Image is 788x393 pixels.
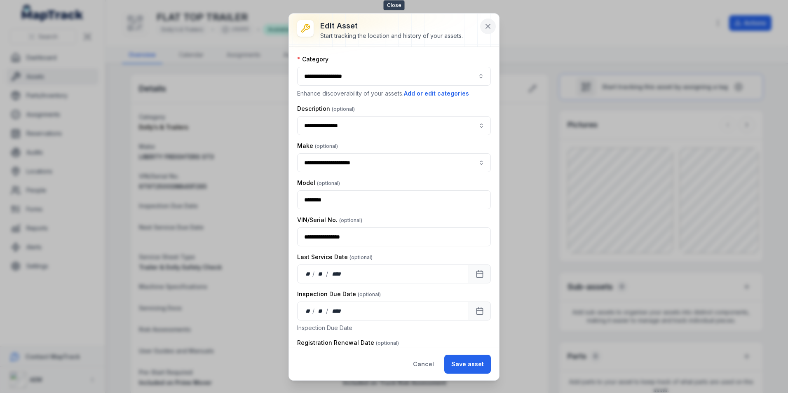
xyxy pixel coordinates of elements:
[297,105,355,113] label: Description
[315,307,326,315] div: month,
[312,307,315,315] div: /
[403,89,469,98] button: Add or edit categories
[297,55,328,63] label: Category
[297,116,491,135] input: asset-edit:description-label
[304,307,312,315] div: day,
[469,264,491,283] button: Calendar
[297,339,399,347] label: Registration Renewal Date
[326,270,329,278] div: /
[406,355,441,374] button: Cancel
[297,290,381,298] label: Inspection Due Date
[444,355,491,374] button: Save asset
[315,270,326,278] div: month,
[297,324,491,332] p: Inspection Due Date
[304,270,312,278] div: day,
[384,0,405,10] span: Close
[297,253,373,261] label: Last Service Date
[469,302,491,320] button: Calendar
[297,142,338,150] label: Make
[297,179,340,187] label: Model
[312,270,315,278] div: /
[297,216,362,224] label: VIN/Serial No.
[297,89,491,98] p: Enhance discoverability of your assets.
[320,20,463,32] h3: Edit asset
[320,32,463,40] div: Start tracking the location and history of your assets.
[329,307,344,315] div: year,
[297,153,491,172] input: asset-edit:cf[8261eee4-602e-4976-b39b-47b762924e3f]-label
[326,307,329,315] div: /
[329,270,344,278] div: year,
